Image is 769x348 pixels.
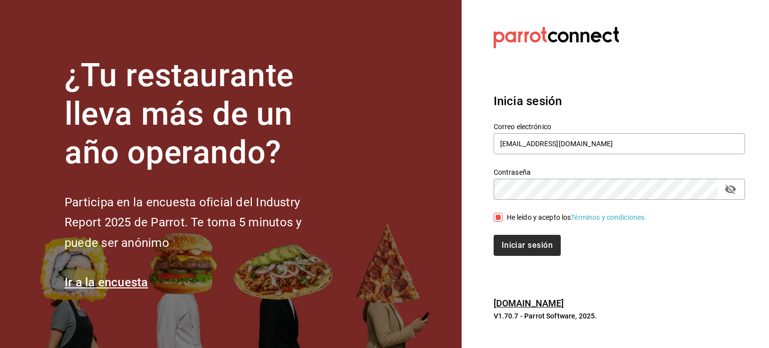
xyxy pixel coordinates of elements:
[507,212,647,223] div: He leído y acepto los
[571,213,646,221] a: Términos y condiciones.
[494,235,561,256] button: Iniciar sesión
[65,275,148,289] a: Ir a la encuesta
[65,57,335,172] h1: ¿Tu restaurante lleva más de un año operando?
[494,311,745,321] p: V1.70.7 - Parrot Software, 2025.
[494,92,745,110] h3: Inicia sesión
[65,192,335,253] h2: Participa en la encuesta oficial del Industry Report 2025 de Parrot. Te toma 5 minutos y puede se...
[494,298,564,308] a: [DOMAIN_NAME]
[494,169,745,176] label: Contraseña
[494,123,745,130] label: Correo electrónico
[494,133,745,154] input: Ingresa tu correo electrónico
[722,181,739,198] button: passwordField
